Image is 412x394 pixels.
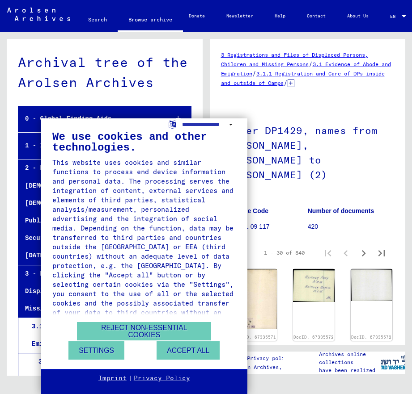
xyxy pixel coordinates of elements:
[52,158,236,327] div: This website uses cookies and similar functions to process end device information and personal da...
[68,341,124,360] button: Settings
[77,322,211,340] button: Reject non-essential cookies
[98,374,127,383] a: Imprint
[157,341,220,360] button: Accept all
[52,132,236,153] div: We use cookies and other technologies.
[134,374,190,383] a: Privacy Policy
